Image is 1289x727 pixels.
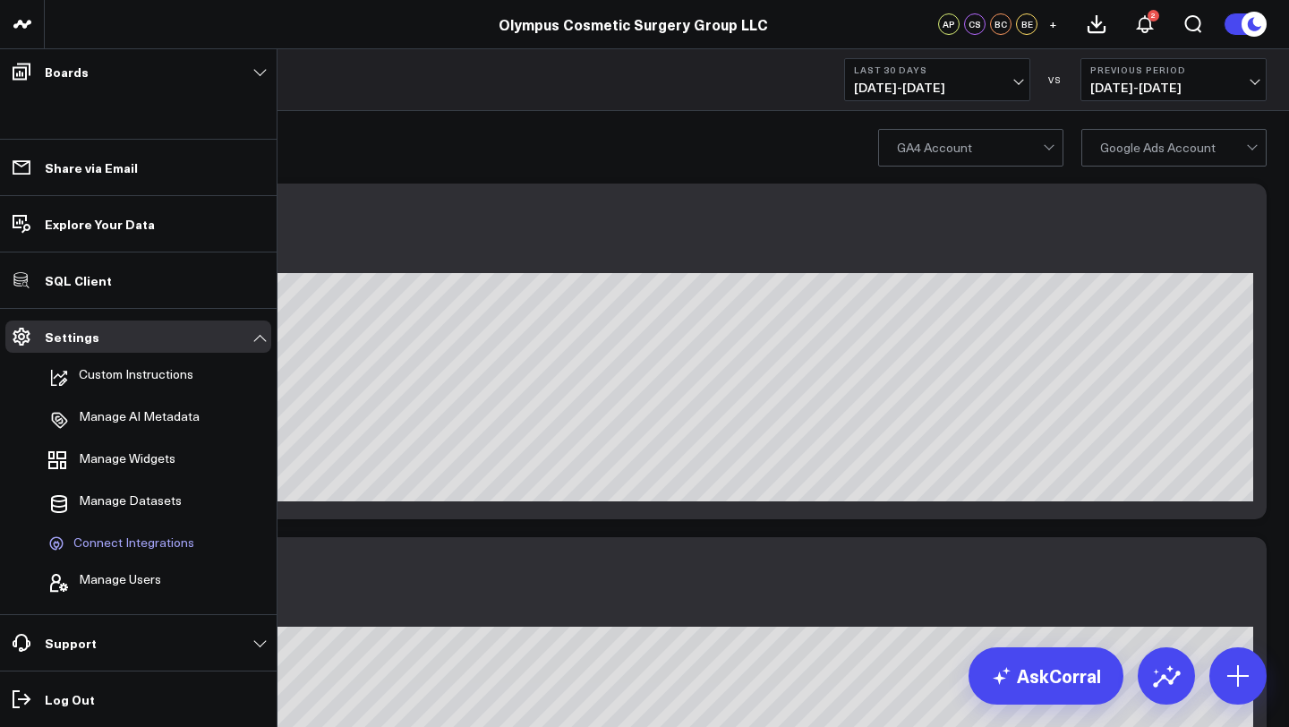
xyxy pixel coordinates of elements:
[41,526,218,560] a: Connect Integrations
[499,14,768,34] a: Olympus Cosmetic Surgery Group LLC
[41,484,218,524] a: Manage Datasets
[79,409,200,431] p: Manage AI Metadata
[1049,18,1057,30] span: +
[45,64,89,79] p: Boards
[79,572,161,594] span: Manage Users
[81,612,1253,627] div: Previous: 49.41k
[969,647,1123,705] a: AskCorral
[41,442,218,482] a: Manage Widgets
[45,692,95,706] p: Log Out
[1080,58,1267,101] button: Previous Period[DATE]-[DATE]
[79,493,182,515] span: Manage Datasets
[45,273,112,287] p: SQL Client
[1039,74,1071,85] div: VS
[79,451,175,473] span: Manage Widgets
[1016,13,1037,35] div: BE
[5,683,271,715] a: Log Out
[964,13,986,35] div: CS
[854,81,1020,95] span: [DATE] - [DATE]
[1090,64,1257,75] b: Previous Period
[938,13,960,35] div: AP
[844,58,1030,101] button: Last 30 Days[DATE]-[DATE]
[41,400,218,440] a: Manage AI Metadata
[45,329,99,344] p: Settings
[990,13,1012,35] div: BC
[45,160,138,175] p: Share via Email
[45,217,155,231] p: Explore Your Data
[41,358,193,398] button: Custom Instructions
[79,367,193,389] p: Custom Instructions
[81,259,1253,273] div: Previous: 83.92k
[1090,81,1257,95] span: [DATE] - [DATE]
[41,563,161,603] button: Manage Users
[73,535,194,552] span: Connect Integrations
[1042,13,1063,35] button: +
[5,264,271,296] a: SQL Client
[854,64,1020,75] b: Last 30 Days
[45,636,97,650] p: Support
[1148,10,1159,21] div: 2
